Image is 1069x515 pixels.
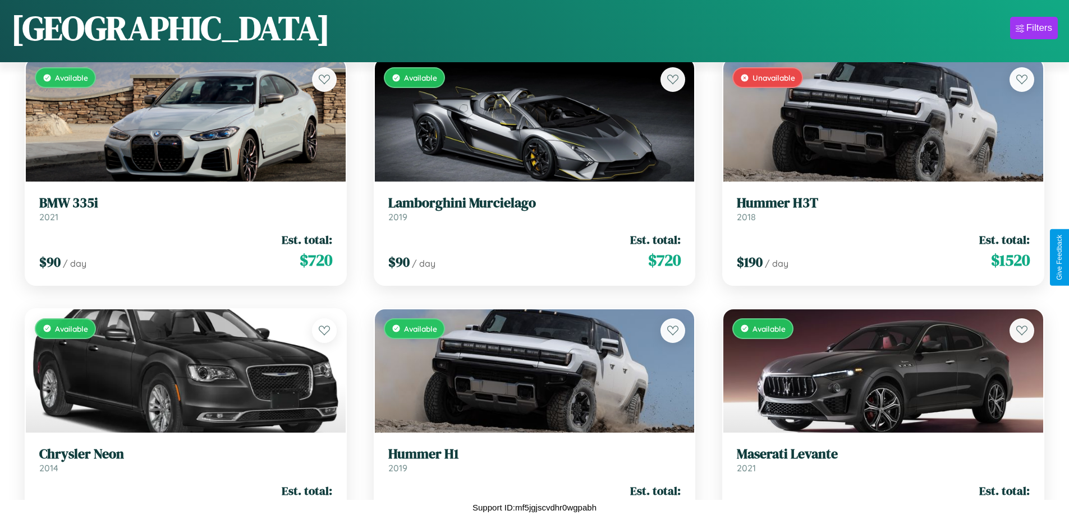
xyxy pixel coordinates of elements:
[388,446,681,474] a: Hummer H12019
[737,446,1030,462] h3: Maserati Levante
[39,462,58,474] span: 2014
[991,249,1030,271] span: $ 1520
[388,195,681,222] a: Lamborghini Murcielago2019
[630,231,681,248] span: Est. total:
[55,73,88,82] span: Available
[282,231,332,248] span: Est. total:
[39,195,332,211] h3: BMW 335i
[39,211,58,222] span: 2021
[1026,22,1052,34] div: Filters
[648,249,681,271] span: $ 720
[55,324,88,333] span: Available
[39,446,332,474] a: Chrysler Neon2014
[282,482,332,499] span: Est. total:
[39,446,332,462] h3: Chrysler Neon
[737,195,1030,211] h3: Hummer H3T
[472,500,597,515] p: Support ID: mf5jgjscvdhr0wgpabh
[1056,235,1063,280] div: Give Feedback
[737,446,1030,474] a: Maserati Levante2021
[39,195,332,222] a: BMW 335i2021
[1010,17,1058,39] button: Filters
[979,231,1030,248] span: Est. total:
[11,5,330,51] h1: [GEOGRAPHIC_DATA]
[388,211,407,222] span: 2019
[753,324,786,333] span: Available
[737,462,756,474] span: 2021
[404,73,437,82] span: Available
[388,446,681,462] h3: Hummer H1
[63,258,86,269] span: / day
[388,462,407,474] span: 2019
[765,258,788,269] span: / day
[404,324,437,333] span: Available
[300,249,332,271] span: $ 720
[388,253,410,271] span: $ 90
[737,211,756,222] span: 2018
[737,195,1030,222] a: Hummer H3T2018
[412,258,435,269] span: / day
[630,482,681,499] span: Est. total:
[753,73,795,82] span: Unavailable
[737,253,763,271] span: $ 190
[388,195,681,211] h3: Lamborghini Murcielago
[39,253,61,271] span: $ 90
[979,482,1030,499] span: Est. total:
